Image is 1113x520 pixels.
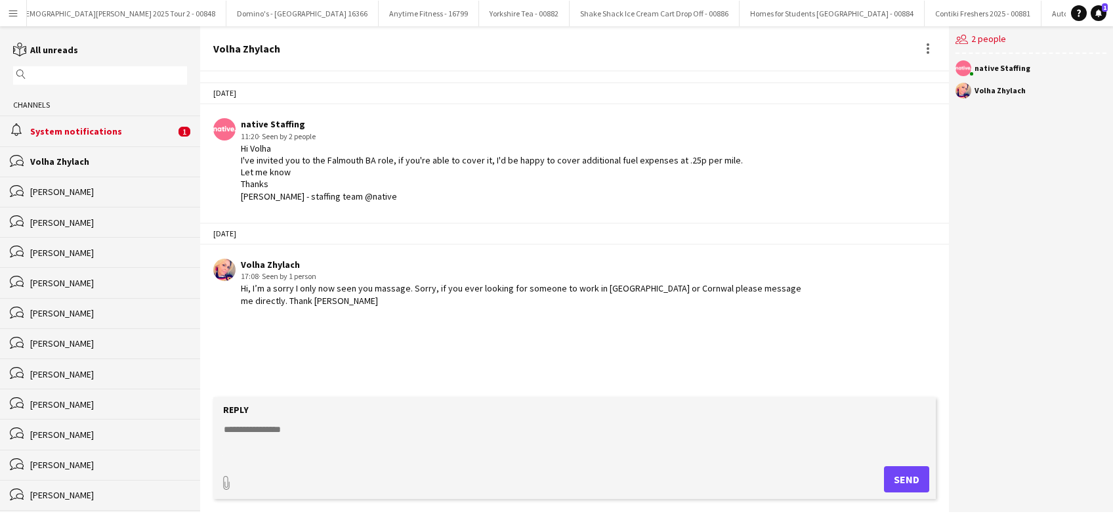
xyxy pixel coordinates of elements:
div: [PERSON_NAME] [30,186,187,198]
button: Anytime Fitness - 16799 [379,1,479,26]
div: [PERSON_NAME] [30,368,187,380]
div: [PERSON_NAME] [30,459,187,471]
a: 1 [1091,5,1106,21]
button: [DEMOGRAPHIC_DATA][PERSON_NAME] 2025 Tour 2 - 00848 [7,1,226,26]
label: Reply [223,404,249,416]
div: native Staffing [241,118,743,130]
div: 17:08 [241,271,812,282]
div: 11:20 [241,131,743,142]
button: Send [884,466,929,492]
button: Contiki Freshers 2025 - 00881 [925,1,1041,26]
div: Volha Zhylach [241,259,812,271]
div: [PERSON_NAME] [30,277,187,289]
button: Yorkshire Tea - 00882 [479,1,570,26]
button: Shake Shack Ice Cream Cart Drop Off - 00886 [570,1,740,26]
div: [PERSON_NAME] [30,217,187,228]
a: All unreads [13,44,78,56]
div: Hi, I’m a sorry I only now seen you massage. Sorry, if you ever looking for someone to work in [G... [241,282,812,306]
div: Volha Zhylach [975,87,1026,95]
div: [DATE] [200,223,948,245]
span: 1 [1102,3,1108,12]
div: System notifications [30,125,175,137]
span: · Seen by 2 people [259,131,316,141]
span: 1 [178,127,190,137]
button: Domino's - [GEOGRAPHIC_DATA] 16366 [226,1,379,26]
div: [DATE] [200,82,948,104]
button: Homes for Students [GEOGRAPHIC_DATA] - 00884 [740,1,925,26]
div: Volha Zhylach [213,43,280,54]
div: Volha Zhylach [30,156,187,167]
div: [PERSON_NAME] [30,489,187,501]
span: · Seen by 1 person [259,271,316,281]
div: [PERSON_NAME] [30,337,187,349]
div: 2 people [955,26,1106,54]
div: [PERSON_NAME] [30,307,187,319]
div: [PERSON_NAME] [30,247,187,259]
div: native Staffing [975,64,1030,72]
div: Hi Volha I've invited you to the Falmouth BA role, if you're able to cover it, I'd be happy to co... [241,142,743,202]
div: [PERSON_NAME] [30,429,187,441]
div: [PERSON_NAME] [30,399,187,410]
